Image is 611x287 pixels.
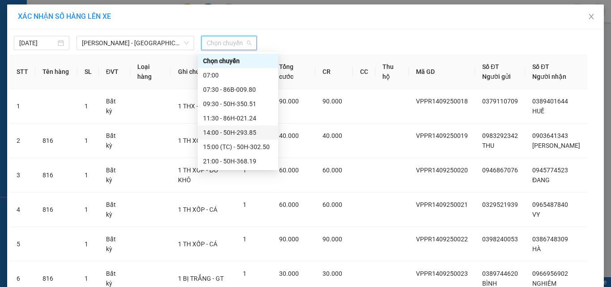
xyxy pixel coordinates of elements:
b: [PERSON_NAME] [51,6,127,17]
td: 4 [9,193,35,227]
span: HUẾ [532,107,544,115]
span: 1 [85,171,88,179]
span: Số ĐT [532,63,549,70]
span: Người nhận [532,73,566,80]
button: Close [579,4,604,30]
span: ĐANG [532,176,550,184]
div: 15:00 (TC) - 50H-302.50 [203,142,273,152]
span: 0379110709 [482,98,518,105]
span: VPPR1409250022 [416,236,468,243]
span: 0389401644 [532,98,568,105]
span: 0966956902 [532,270,568,277]
span: VPPR1409250018 [416,98,468,105]
span: 1 TH XỐP - CÁ [178,137,217,144]
div: 07:00 [203,70,273,80]
td: 1 [9,89,35,124]
div: 11:30 - 86H-021.24 [203,113,273,123]
span: Số ĐT [482,63,499,70]
span: [PERSON_NAME] [532,142,580,149]
div: 21:00 - 50H-368.19 [203,156,273,166]
span: NGHIÊM [532,280,556,287]
span: THU [482,142,494,149]
span: down [184,40,189,46]
span: VPPR1409250021 [416,201,468,208]
th: CC [353,55,375,89]
span: Phan Rí - Sài Gòn [82,36,189,50]
span: Chọn chuyến [207,36,251,50]
span: VPPR1409250020 [416,167,468,174]
span: BÌNH [482,280,497,287]
span: Người gửi [482,73,511,80]
span: 1 TH XỐP - CÁ [178,206,217,213]
span: 1 [85,240,88,248]
span: phone [51,33,59,40]
td: Bất kỳ [99,89,130,124]
span: 0965487840 [532,201,568,208]
span: 0946867076 [482,167,518,174]
span: 1 [243,167,246,174]
td: 816 [35,124,77,158]
td: 2 [9,124,35,158]
span: VPPR1409250023 [416,270,468,277]
span: 60.000 [279,201,299,208]
div: Chọn chuyến [198,54,278,68]
td: Bất kỳ [99,124,130,158]
span: 0329521939 [482,201,518,208]
span: 0983292342 [482,132,518,139]
span: 60.000 [279,167,299,174]
span: 30.000 [322,270,342,277]
span: environment [51,21,59,29]
td: 816 [35,193,77,227]
span: 0903641343 [532,132,568,139]
span: 1 [243,201,246,208]
span: 1 [85,275,88,282]
td: 3 [9,158,35,193]
span: 90.000 [322,236,342,243]
li: 02523854854 [4,31,170,42]
span: 90.000 [279,236,299,243]
span: 1 THX - CÁ [178,103,208,110]
span: 90.000 [322,98,342,105]
th: Tên hàng [35,55,77,89]
td: Bất kỳ [99,158,130,193]
span: 1 [85,206,88,213]
span: 0398240053 [482,236,518,243]
span: 30.000 [279,270,299,277]
b: GỬI : VP [PERSON_NAME] [4,56,149,71]
div: 07:30 - 86B-009.80 [203,85,273,94]
span: 1 [243,236,246,243]
th: SL [77,55,99,89]
span: HÀ [532,245,541,253]
span: 40.000 [279,132,299,139]
span: 60.000 [322,167,342,174]
th: Mã GD [409,55,475,89]
th: Tổng cước [272,55,315,89]
span: 1 TH XỐP - CÁ [178,240,217,248]
td: Bất kỳ [99,193,130,227]
span: 1 TH XỐP - ĐỒ KHÔ [178,167,218,184]
span: 40.000 [322,132,342,139]
span: 1 [85,103,88,110]
th: Loại hàng [130,55,171,89]
span: 0945774523 [532,167,568,174]
td: Bất kỳ [99,227,130,261]
th: CR [315,55,353,89]
span: 1 [243,270,246,277]
div: 14:00 - 50H-293.85 [203,128,273,137]
span: 0389744620 [482,270,518,277]
span: 60.000 [322,201,342,208]
th: STT [9,55,35,89]
img: logo.jpg [4,4,49,49]
span: 1 BỊ TRẮNG - GT [178,275,224,282]
li: 01 [PERSON_NAME] [4,20,170,31]
td: 816 [35,158,77,193]
span: VY [532,211,540,218]
span: VPPR1409250019 [416,132,468,139]
span: 1 [85,137,88,144]
span: 90.000 [279,98,299,105]
span: close [588,13,595,20]
span: 0386748309 [532,236,568,243]
input: 14/09/2025 [19,38,56,48]
th: Ghi chú [171,55,236,89]
span: XÁC NHẬN SỐ HÀNG LÊN XE [18,12,111,21]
